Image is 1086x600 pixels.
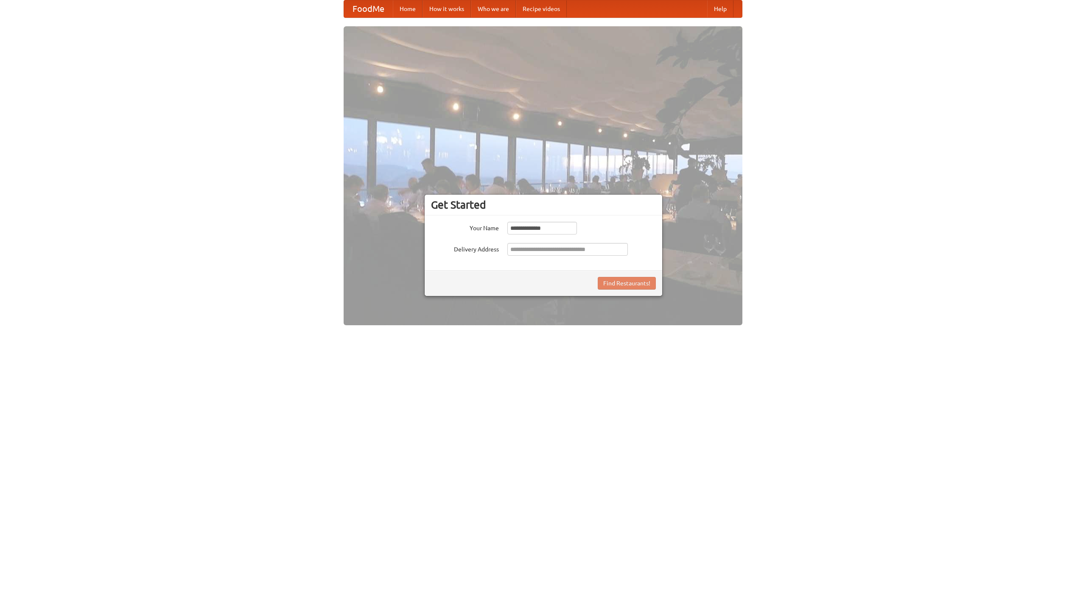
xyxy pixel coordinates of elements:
a: How it works [423,0,471,17]
label: Delivery Address [431,243,499,254]
a: Recipe videos [516,0,567,17]
label: Your Name [431,222,499,232]
a: Who we are [471,0,516,17]
a: Home [393,0,423,17]
a: Help [707,0,733,17]
button: Find Restaurants! [598,277,656,290]
h3: Get Started [431,198,656,211]
a: FoodMe [344,0,393,17]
